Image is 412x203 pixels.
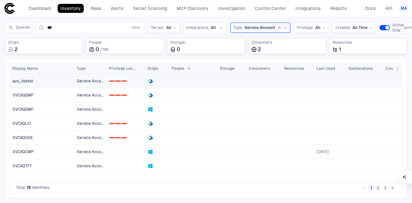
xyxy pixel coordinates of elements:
a: Service Account [74,88,106,102]
span: People [172,66,184,71]
span: SVCIIQLCI [13,121,31,126]
a: Service Account [74,145,106,158]
span: Identities [32,185,50,190]
span: Service Account [77,121,103,126]
a: Control Center [252,4,289,13]
span: 0 [177,46,180,53]
button: MA [399,4,408,13]
a: MCP Discovery [174,4,211,13]
a: Secret Scanning [130,4,170,13]
a: 012 [107,131,145,144]
span: Privilege [297,25,313,30]
a: SVCIIQEMP [10,88,74,102]
span: Service Account [77,107,103,112]
span: Terrain [151,25,164,30]
span: Integrations [186,25,208,30]
span: SVCIIQOSE [13,135,33,140]
div: Total sources where identities were created [5,38,82,54]
span: All [166,25,172,30]
button: IntegrationsAll [183,23,227,33]
span: All [211,25,216,30]
span: 0 [96,46,99,53]
button: Queries [5,22,33,32]
button: page 1 [368,185,374,191]
a: azu_iiqtest [10,74,74,88]
span: Storage [170,40,242,45]
span: Privilege Level [109,66,136,71]
a: Docs [362,4,379,13]
div: 0 [109,137,115,138]
span: Created [335,25,350,30]
div: 8/4/2025 19:09:58 [317,149,329,154]
a: Dashboard [26,4,54,13]
a: Reports [327,4,350,13]
div: 2 [121,95,127,96]
span: SVCIIQEMP [13,107,33,112]
span: Service Account [77,163,103,169]
span: Storage [220,66,235,71]
button: Go to next page [389,185,396,191]
span: Service Account [77,93,103,98]
a: Integrations [293,4,323,13]
div: 1 [115,95,121,96]
span: People [89,40,161,45]
a: Investigation [215,4,248,13]
span: 2 [14,46,18,53]
a: 8/4/2025 19:09:58 [314,145,346,158]
a: Service Account [74,159,106,172]
span: Service Account [77,78,103,84]
span: Service Account [245,25,275,30]
a: SVCIIQEMP [10,103,74,116]
span: Total [16,185,25,190]
a: SVCIIQCWP [10,145,74,158]
span: Type [77,66,86,71]
a: Service Account [74,74,106,88]
a: Service Account [74,103,106,116]
a: Inventory [58,4,84,13]
div: Expand queries side panel [5,22,35,32]
a: API [382,4,395,13]
button: Go to page 3 [382,185,389,191]
div: 2 [121,123,127,124]
a: 012 [107,88,145,102]
div: Total storage locations where identities are stored [167,38,245,54]
span: MA [401,6,407,11]
a: SVCIIQLCI [10,117,74,130]
button: Go to page 2 [375,185,381,191]
span: 1 [339,46,341,53]
div: Total employees associated with identities [86,38,164,54]
span: SVCIIQTFT [13,163,32,169]
span: 19 [27,185,31,190]
div: 1 [115,80,121,82]
div: Total resources accessed or granted by identities [330,38,407,54]
div: 0 [109,95,115,96]
a: SVCIIQOSE [10,131,74,144]
span: 18K [102,47,109,52]
span: Resources [284,66,304,71]
span: 2 [258,46,261,53]
a: 012 [107,117,145,130]
span: Display Name [12,66,38,71]
a: Service Account [74,131,106,144]
span: / [100,47,102,52]
div: 0 [109,80,115,82]
span: SVCIIQCWP [13,149,34,154]
div: Total consumers using identities [248,38,326,54]
span: azu_iiqtest [13,78,33,84]
a: SVCIIQTFT [10,159,74,172]
span: Geolocations [349,66,373,71]
span: Origin [147,66,158,71]
span: Service Account [77,149,103,154]
span: Consumers [249,66,270,71]
a: 012 [107,74,145,88]
div: 1 [115,137,121,138]
div: 1 [115,123,121,124]
span: Type [233,25,242,30]
span: Service Account [77,135,103,140]
div: 2 [121,137,127,138]
a: Alerts [108,4,126,13]
a: Service Account [74,117,106,130]
button: Clear [130,24,141,32]
span: Last Used [316,66,335,71]
div: 0 [109,123,115,124]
